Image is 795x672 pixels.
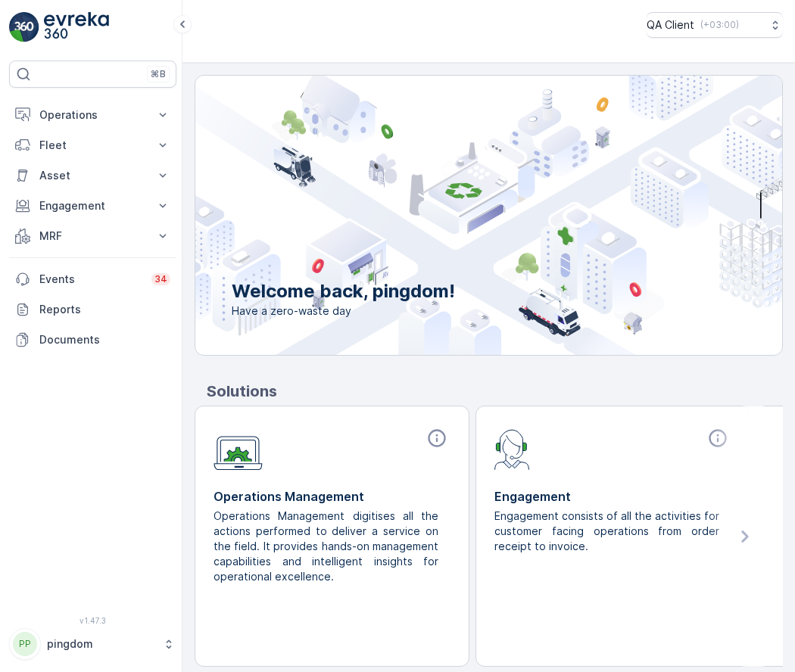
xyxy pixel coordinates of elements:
[214,487,450,506] p: Operations Management
[647,12,783,38] button: QA Client(+03:00)
[39,302,170,317] p: Reports
[9,264,176,294] a: Events34
[154,273,167,285] p: 34
[9,294,176,325] a: Reports
[39,138,146,153] p: Fleet
[214,509,438,584] p: Operations Management digitises all the actions performed to deliver a service on the field. It p...
[9,628,176,660] button: PPpingdom
[127,76,782,355] img: city illustration
[39,168,146,183] p: Asset
[232,279,455,303] p: Welcome back, pingdom!
[9,191,176,221] button: Engagement
[647,17,694,33] p: QA Client
[13,632,37,656] div: PP
[494,428,530,470] img: module-icon
[232,303,455,319] span: Have a zero-waste day
[9,100,176,130] button: Operations
[207,380,783,403] p: Solutions
[214,428,263,471] img: module-icon
[39,272,142,287] p: Events
[700,19,739,31] p: ( +03:00 )
[151,68,166,80] p: ⌘B
[39,107,146,123] p: Operations
[494,509,719,554] p: Engagement consists of all the activities for customer facing operations from order receipt to in...
[39,229,146,244] p: MRF
[9,12,39,42] img: logo
[9,616,176,625] span: v 1.47.3
[9,160,176,191] button: Asset
[9,130,176,160] button: Fleet
[9,325,176,355] a: Documents
[39,332,170,347] p: Documents
[39,198,146,213] p: Engagement
[47,636,155,652] p: pingdom
[9,221,176,251] button: MRF
[44,12,109,42] img: logo_light-DOdMpM7g.png
[494,487,731,506] p: Engagement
